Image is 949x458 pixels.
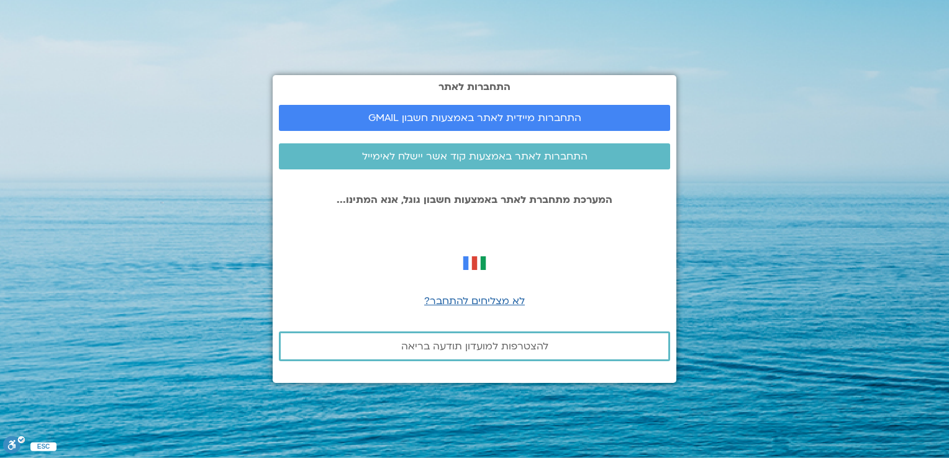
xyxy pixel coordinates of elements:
a: להצטרפות למועדון תודעה בריאה [279,331,670,361]
a: התחברות לאתר באמצעות קוד אשר יישלח לאימייל [279,143,670,169]
span: התחברות לאתר באמצעות קוד אשר יישלח לאימייל [362,151,588,162]
a: לא מצליחים להתחבר? [424,294,525,308]
h2: התחברות לאתר [279,81,670,92]
a: התחברות מיידית לאתר באמצעות חשבון GMAIL [279,105,670,131]
p: המערכת מתחברת לאתר באמצעות חשבון גוגל, אנא המתינו... [279,194,670,205]
span: התחברות מיידית לאתר באמצעות חשבון GMAIL [368,112,581,123]
span: להצטרפות למועדון תודעה בריאה [401,341,548,352]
